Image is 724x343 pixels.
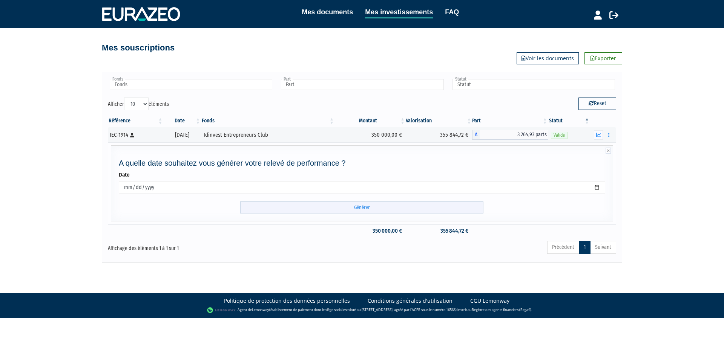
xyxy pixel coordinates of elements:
[108,114,164,127] th: Référence : activer pour trier la colonne par ordre croissant
[406,224,472,238] td: 355 844,72 €
[119,171,130,179] label: Date
[517,52,579,64] a: Voir les documents
[110,131,161,139] div: IEC-1914
[578,98,616,110] button: Reset
[102,43,175,52] h4: Mes souscriptions
[252,307,269,312] a: Lemonway
[240,201,483,214] input: Générer
[445,7,459,17] a: FAQ
[368,297,452,305] a: Conditions générales d'utilisation
[480,130,548,140] span: 3 264,93 parts
[365,7,433,18] a: Mes investissements
[472,130,548,140] div: A - Idinvest Entrepreneurs Club
[119,159,605,167] h4: A quelle date souhaitez vous générer votre relevé de performance ?
[406,114,472,127] th: Valorisation: activer pour trier la colonne par ordre croissant
[547,241,579,254] a: Précédent
[108,240,313,252] div: Affichage des éléments 1 à 1 sur 1
[164,114,201,127] th: Date: activer pour trier la colonne par ordre croissant
[124,98,149,110] select: Afficheréléments
[102,7,180,21] img: 1732889491-logotype_eurazeo_blanc_rvb.png
[335,114,406,127] th: Montant: activer pour trier la colonne par ordre croissant
[108,98,169,110] label: Afficher éléments
[201,114,335,127] th: Fonds: activer pour trier la colonne par ordre croissant
[551,132,568,139] span: Valide
[584,52,622,64] a: Exporter
[8,306,716,314] div: - Agent de (établissement de paiement dont le siège social est situé au [STREET_ADDRESS], agréé p...
[166,131,199,139] div: [DATE]
[335,127,406,142] td: 350 000,00 €
[406,127,472,142] td: 355 844,72 €
[207,306,236,314] img: logo-lemonway.png
[548,114,590,127] th: Statut : activer pour trier la colonne par ordre d&eacute;croissant
[302,7,353,17] a: Mes documents
[472,130,480,140] span: A
[224,297,350,305] a: Politique de protection des données personnelles
[472,307,531,312] a: Registre des agents financiers (Regafi)
[335,224,406,238] td: 350 000,00 €
[579,241,591,254] a: 1
[472,114,548,127] th: Part: activer pour trier la colonne par ordre croissant
[130,133,134,137] i: [Français] Personne physique
[590,241,616,254] a: Suivant
[470,297,509,305] a: CGU Lemonway
[204,131,332,139] div: Idinvest Entrepreneurs Club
